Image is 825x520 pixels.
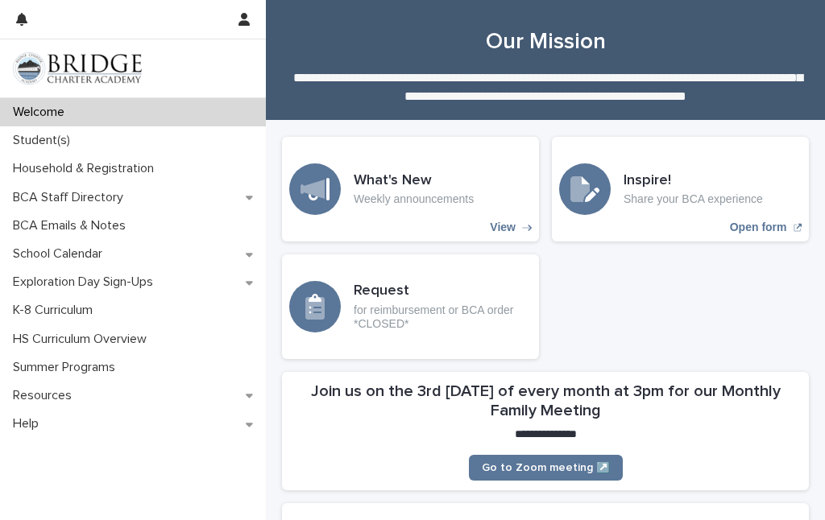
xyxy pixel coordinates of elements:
p: BCA Staff Directory [6,190,136,205]
p: Weekly announcements [354,192,474,206]
h3: Inspire! [624,172,763,190]
h3: Request [354,283,532,300]
span: Go to Zoom meeting ↗️ [482,462,610,473]
p: Student(s) [6,133,83,148]
p: HS Curriculum Overview [6,332,160,347]
p: Household & Registration [6,161,167,176]
p: Welcome [6,105,77,120]
h3: What's New [354,172,474,190]
p: Help [6,416,52,431]
p: Exploration Day Sign-Ups [6,274,166,290]
h1: Our Mission [282,29,809,56]
a: View [282,137,539,241]
img: V1C1m3IdTEidaUdm9Hs0 [13,52,142,85]
p: School Calendar [6,246,115,262]
p: BCA Emails & Notes [6,218,139,233]
p: K-8 Curriculum [6,303,106,318]
p: Share your BCA experience [624,192,763,206]
p: for reimbursement or BCA order *CLOSED* [354,303,532,331]
p: View [490,221,516,234]
a: Open form [552,137,809,241]
p: Resources [6,388,85,403]
a: Go to Zoom meeting ↗️ [469,455,623,481]
h2: Join us on the 3rd [DATE] of every month at 3pm for our Monthly Family Meeting [292,382,799,420]
p: Summer Programs [6,360,128,375]
p: Open form [730,221,787,234]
